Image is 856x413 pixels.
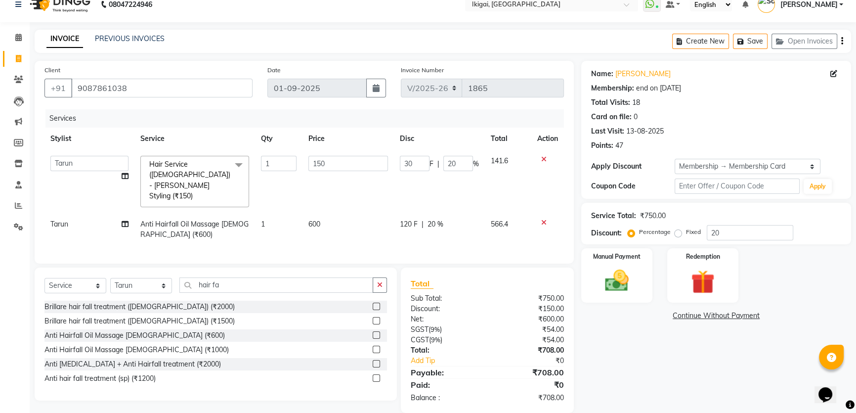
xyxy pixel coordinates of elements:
div: Anti Hairfall Oil Massage [DEMOGRAPHIC_DATA] (₹1000) [44,345,229,355]
button: +91 [44,79,72,97]
span: 566.4 [491,220,508,229]
label: Manual Payment [593,252,641,261]
iframe: chat widget [814,373,846,403]
span: 9% [431,336,440,344]
div: Brillare hair fall treatment ([DEMOGRAPHIC_DATA]) (₹2000) [44,302,235,312]
div: Membership: [591,83,634,93]
div: Discount: [403,304,487,314]
span: Tarun [50,220,68,229]
a: [PERSON_NAME] [615,69,671,79]
span: Total [411,278,433,289]
th: Disc [394,128,485,150]
span: | [437,159,439,169]
div: Last Visit: [591,126,624,137]
button: Create New [672,34,729,49]
span: 600 [308,220,320,229]
div: Apply Discount [591,161,675,172]
th: Action [531,128,564,150]
span: 20 % [428,219,443,229]
div: 47 [615,140,623,151]
span: CGST [411,335,429,344]
img: _cash.svg [598,267,636,294]
div: ₹750.00 [487,293,571,304]
div: ₹54.00 [487,324,571,335]
div: Brillare hair fall treatment ([DEMOGRAPHIC_DATA]) (₹1500) [44,316,235,326]
div: Payable: [403,367,487,378]
th: Qty [255,128,302,150]
th: Stylist [44,128,134,150]
label: Percentage [639,228,671,236]
div: Sub Total: [403,293,487,304]
div: 0 [634,112,638,122]
div: Anti [MEDICAL_DATA] + Anti Hairfall treatment (₹2000) [44,359,221,369]
div: ₹708.00 [487,393,571,403]
div: Net: [403,314,487,324]
div: Total: [403,345,487,356]
div: ( ) [403,324,487,335]
span: 9% [430,325,440,333]
div: Name: [591,69,613,79]
div: Service Total: [591,211,636,221]
input: Search or Scan [179,277,373,293]
span: Hair Service ([DEMOGRAPHIC_DATA]) - [PERSON_NAME] Styling (₹150) [149,160,230,200]
a: PREVIOUS INVOICES [95,34,165,43]
div: ₹54.00 [487,335,571,345]
div: ₹708.00 [487,367,571,378]
div: Anti hair fall treatment (sp) (₹1200) [44,373,156,384]
div: ( ) [403,335,487,345]
div: ₹0 [487,379,571,391]
div: 18 [632,97,640,108]
div: ₹150.00 [487,304,571,314]
span: 1 [261,220,265,229]
div: Coupon Code [591,181,675,191]
div: ₹708.00 [487,345,571,356]
span: | [422,219,424,229]
div: ₹750.00 [640,211,666,221]
img: _gift.svg [684,267,722,297]
a: x [193,191,197,200]
th: Service [134,128,255,150]
div: Discount: [591,228,622,238]
a: INVOICE [46,30,83,48]
label: Date [267,66,281,75]
div: end on [DATE] [636,83,681,93]
label: Redemption [686,252,720,261]
label: Client [44,66,60,75]
div: Services [45,109,571,128]
span: 141.6 [491,156,508,165]
input: Enter Offer / Coupon Code [675,179,800,194]
div: Balance : [403,393,487,403]
div: Card on file: [591,112,632,122]
div: ₹600.00 [487,314,571,324]
input: Search by Name/Mobile/Email/Code [71,79,253,97]
div: Anti Hairfall Oil Massage [DEMOGRAPHIC_DATA] (₹600) [44,330,225,341]
th: Total [485,128,532,150]
div: Paid: [403,379,487,391]
button: Apply [804,179,832,194]
span: % [473,159,479,169]
span: SGST [411,325,428,334]
span: Anti Hairfall Oil Massage [DEMOGRAPHIC_DATA] (₹600) [140,220,249,239]
label: Invoice Number [401,66,444,75]
button: Open Invoices [771,34,837,49]
th: Price [302,128,394,150]
div: Total Visits: [591,97,630,108]
div: 13-08-2025 [626,126,664,137]
span: F [429,159,433,169]
button: Save [733,34,768,49]
a: Add Tip [403,356,502,366]
div: Points: [591,140,613,151]
a: Continue Without Payment [583,311,849,321]
label: Fixed [686,228,701,236]
div: ₹0 [501,356,571,366]
span: 120 F [400,219,418,229]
